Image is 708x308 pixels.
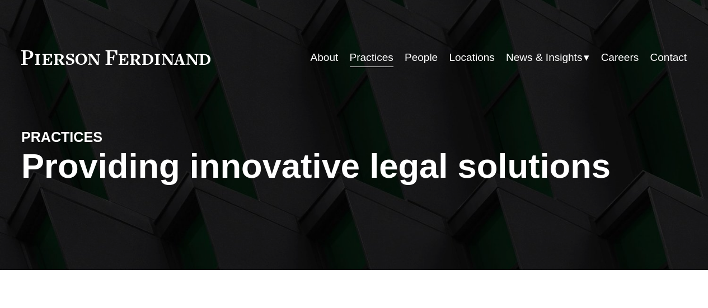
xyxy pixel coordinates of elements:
[601,47,639,68] a: Careers
[21,146,687,186] h1: Providing innovative legal solutions
[650,47,687,68] a: Contact
[21,129,187,146] h4: PRACTICES
[449,47,494,68] a: Locations
[506,48,582,67] span: News & Insights
[350,47,393,68] a: Practices
[405,47,438,68] a: People
[506,47,589,68] a: folder dropdown
[311,47,339,68] a: About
